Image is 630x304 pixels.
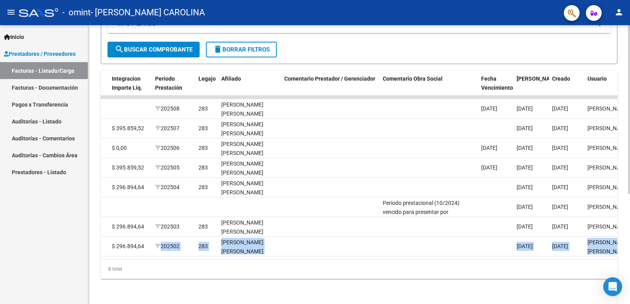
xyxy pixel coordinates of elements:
[517,164,533,171] span: [DATE]
[221,179,278,206] div: [PERSON_NAME] [PERSON_NAME] 20562804529
[517,223,533,230] span: [DATE]
[213,46,270,53] span: Borrar Filtros
[481,76,513,91] span: Fecha Vencimiento
[221,159,278,186] div: [PERSON_NAME] [PERSON_NAME] 20562804529
[107,42,200,57] button: Buscar Comprobante
[221,140,278,166] div: [PERSON_NAME] [PERSON_NAME] 20562804529
[218,70,281,105] datatable-header-cell: Afiliado
[587,184,630,190] span: [PERSON_NAME]
[112,125,144,131] span: $ 395.859,52
[155,223,180,230] span: 202503
[552,105,568,112] span: [DATE]
[221,76,241,82] span: Afiliado
[198,76,216,82] span: Legajo
[112,76,142,91] span: Integracion Importe Liq.
[4,33,24,41] span: Inicio
[198,124,208,133] div: 283
[91,4,205,21] span: - [PERSON_NAME] CAROLINA
[198,222,208,231] div: 283
[281,70,380,105] datatable-header-cell: Comentario Prestador / Gerenciador
[101,259,617,279] div: 8 total
[517,76,559,82] span: [PERSON_NAME]
[552,184,568,190] span: [DATE]
[112,243,144,249] span: $ 296.894,64
[517,243,533,249] span: [DATE]
[155,184,180,190] span: 202504
[155,76,182,91] span: Período Prestación
[112,184,144,190] span: $ 296.894,64
[109,70,152,105] datatable-header-cell: Integracion Importe Liq.
[155,243,180,249] span: 202502
[552,164,568,171] span: [DATE]
[206,42,277,57] button: Borrar Filtros
[517,184,533,190] span: [DATE]
[614,7,624,17] mat-icon: person
[6,7,16,17] mat-icon: menu
[284,76,375,82] span: Comentario Prestador / Gerenciador
[587,204,630,210] span: [PERSON_NAME]
[552,204,568,210] span: [DATE]
[198,163,208,172] div: 283
[115,44,124,54] mat-icon: search
[587,145,630,151] span: [PERSON_NAME]
[481,105,497,112] span: [DATE]
[198,183,208,192] div: 283
[221,218,278,245] div: [PERSON_NAME] [PERSON_NAME] 20562804529
[587,76,607,82] span: Usuario
[112,223,144,230] span: $ 296.894,64
[155,125,180,131] span: 202507
[587,239,630,254] span: [PERSON_NAME] [PERSON_NAME]
[198,104,208,113] div: 283
[380,70,478,105] datatable-header-cell: Comentario Obra Social
[478,70,513,105] datatable-header-cell: Fecha Vencimiento
[552,125,568,131] span: [DATE]
[481,145,497,151] span: [DATE]
[552,76,570,82] span: Creado
[155,164,180,171] span: 202505
[517,204,533,210] span: [DATE]
[587,125,630,131] span: [PERSON_NAME]
[221,120,278,147] div: [PERSON_NAME] [PERSON_NAME] 20562804529
[115,46,193,53] span: Buscar Comprobante
[517,125,533,131] span: [DATE]
[62,4,91,21] span: - omint
[221,100,278,127] div: [PERSON_NAME] [PERSON_NAME] 20562804529
[517,105,533,112] span: [DATE]
[552,145,568,151] span: [DATE]
[198,144,208,153] div: 283
[481,164,497,171] span: [DATE]
[587,223,630,230] span: [PERSON_NAME]
[112,164,144,171] span: $ 395.859,52
[155,145,180,151] span: 202506
[221,238,278,265] div: [PERSON_NAME] [PERSON_NAME] 20562804529
[383,200,460,224] span: Periodo prestacional (10/2024) vencido para presentar por Mecanismo de Integración.
[549,70,584,105] datatable-header-cell: Creado
[552,223,568,230] span: [DATE]
[4,50,76,58] span: Prestadores / Proveedores
[383,76,443,82] span: Comentario Obra Social
[552,243,568,249] span: [DATE]
[603,277,622,296] div: Open Intercom Messenger
[517,145,533,151] span: [DATE]
[112,145,127,151] span: $ 0,00
[155,105,180,112] span: 202508
[213,44,222,54] mat-icon: delete
[513,70,549,105] datatable-header-cell: Fecha Confimado
[587,105,630,112] span: [PERSON_NAME]
[152,70,195,105] datatable-header-cell: Período Prestación
[195,70,218,105] datatable-header-cell: Legajo
[587,164,630,171] span: [PERSON_NAME]
[198,242,208,251] div: 283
